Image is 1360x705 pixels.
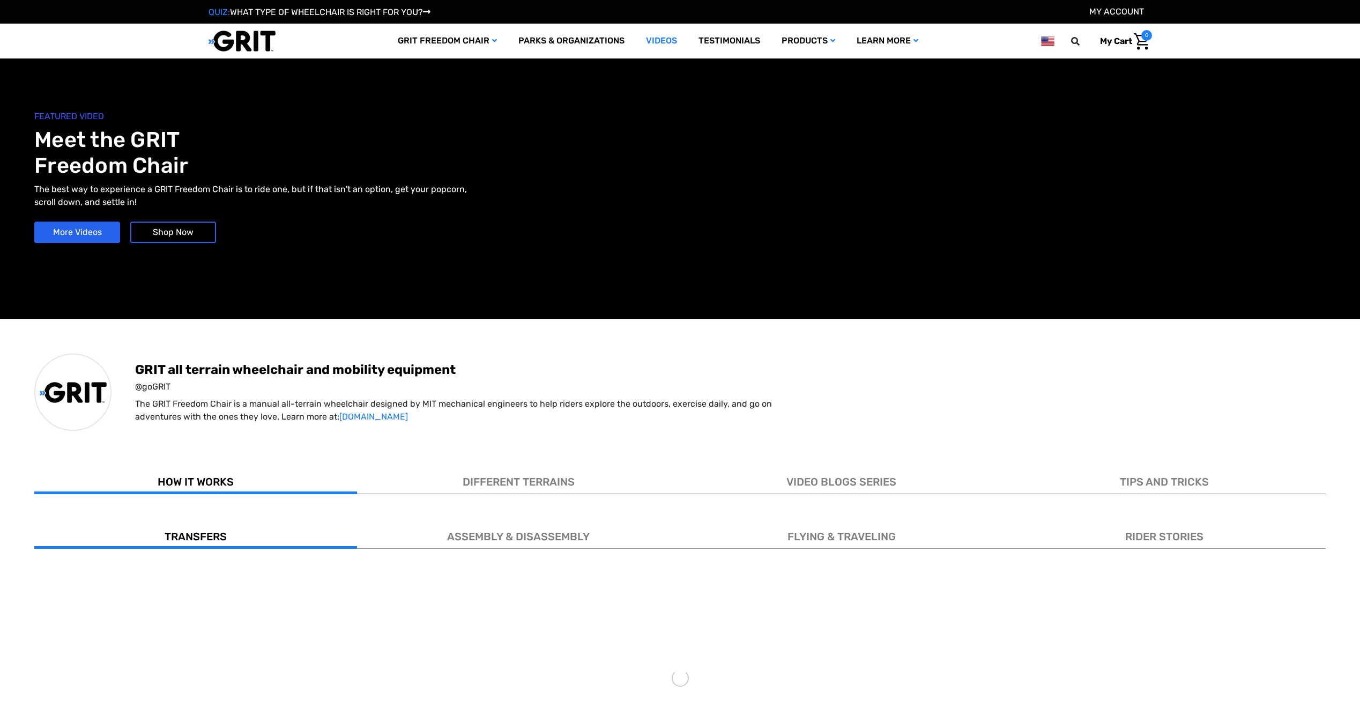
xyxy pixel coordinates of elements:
span: DIFFERENT TERRAINS [463,475,575,488]
span: @goGRIT [135,380,1047,393]
a: Parks & Organizations [508,24,635,58]
span: 0 [1141,30,1152,41]
img: GRIT All-Terrain Wheelchair and Mobility Equipment [209,30,276,52]
span: VIDEO BLOGS SERIES [786,475,896,488]
a: Videos [635,24,688,58]
h1: Meet the GRIT Freedom Chair [34,127,680,179]
span: FEATURED VIDEO [34,110,680,123]
p: The GRIT Freedom Chair is a manual all-terrain wheelchair designed by MIT mechanical engineers to... [135,398,774,423]
img: Cart [1134,33,1149,50]
span: My Cart [1100,36,1132,46]
iframe: YouTube video player [686,93,1320,281]
span: ASSEMBLY & DISASSEMBLY [447,530,590,543]
a: Testimonials [688,24,771,58]
a: GRIT Freedom Chair [387,24,508,58]
a: Learn More [846,24,929,58]
span: RIDER STORIES [1125,530,1203,543]
a: Products [771,24,846,58]
input: Search [1076,30,1092,53]
span: HOW IT WORKS [158,475,234,488]
p: The best way to experience a GRIT Freedom Chair is to ride one, but if that isn't an option, get ... [34,183,486,209]
a: Account [1089,6,1144,17]
img: GRIT All-Terrain Wheelchair and Mobility Equipment [40,381,107,403]
a: QUIZ:WHAT TYPE OF WHEELCHAIR IS RIGHT FOR YOU? [209,7,430,17]
span: TIPS AND TRICKS [1120,475,1209,488]
a: Cart with 0 items [1092,30,1152,53]
a: More Videos [34,222,120,243]
img: us.png [1041,34,1054,48]
span: FLYING & TRAVELING [787,530,896,543]
span: TRANSFERS [165,530,227,543]
a: [DOMAIN_NAME] [339,412,408,422]
a: Shop Now [130,222,216,243]
span: QUIZ: [209,7,230,17]
span: GRIT all terrain wheelchair and mobility equipment [135,361,1047,378]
